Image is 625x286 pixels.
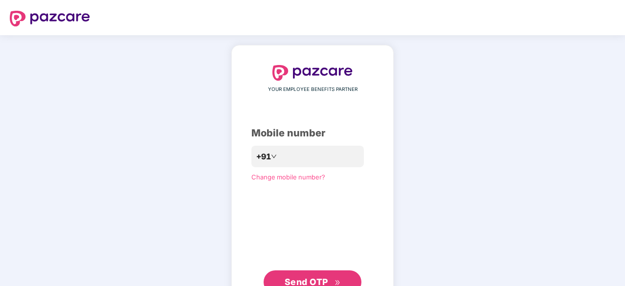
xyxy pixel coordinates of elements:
span: YOUR EMPLOYEE BENEFITS PARTNER [268,86,357,93]
img: logo [10,11,90,26]
div: Mobile number [251,126,374,141]
span: +91 [256,151,271,163]
a: Change mobile number? [251,173,325,181]
span: down [271,154,277,159]
img: logo [272,65,353,81]
span: double-right [335,280,341,286]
